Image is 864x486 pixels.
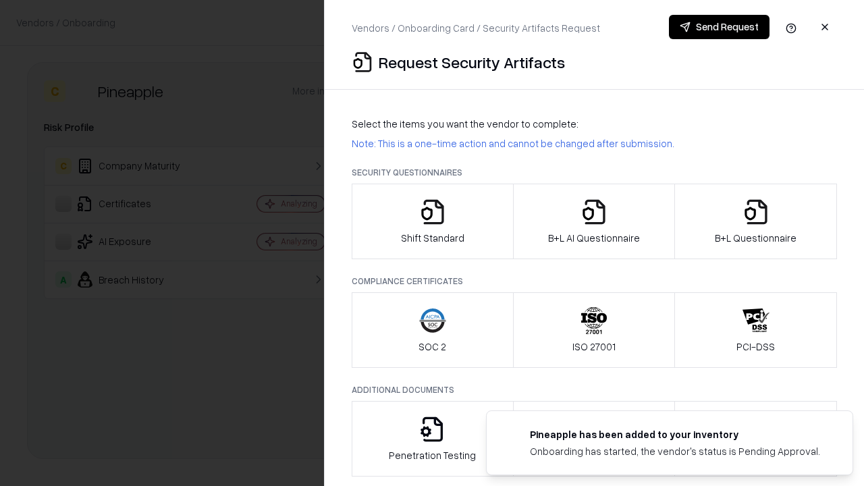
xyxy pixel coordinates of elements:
p: Security Questionnaires [352,167,837,178]
p: PCI-DSS [736,340,775,354]
button: B+L AI Questionnaire [513,184,676,259]
button: Shift Standard [352,184,514,259]
button: PCI-DSS [674,292,837,368]
p: Note: This is a one-time action and cannot be changed after submission. [352,136,837,151]
button: B+L Questionnaire [674,184,837,259]
p: Compliance Certificates [352,275,837,287]
p: B+L Questionnaire [715,231,796,245]
p: Additional Documents [352,384,837,396]
img: pineappleenergy.com [503,427,519,443]
button: Send Request [669,15,769,39]
p: Request Security Artifacts [379,51,565,73]
button: SOC 2 [352,292,514,368]
div: Pineapple has been added to your inventory [530,427,820,441]
p: Shift Standard [401,231,464,245]
p: Select the items you want the vendor to complete: [352,117,837,131]
button: Privacy Policy [513,401,676,477]
p: B+L AI Questionnaire [548,231,640,245]
button: Data Processing Agreement [674,401,837,477]
p: Vendors / Onboarding Card / Security Artifacts Request [352,21,600,35]
p: ISO 27001 [572,340,616,354]
div: Onboarding has started, the vendor's status is Pending Approval. [530,444,820,458]
button: Penetration Testing [352,401,514,477]
button: ISO 27001 [513,292,676,368]
p: Penetration Testing [389,448,476,462]
p: SOC 2 [418,340,446,354]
